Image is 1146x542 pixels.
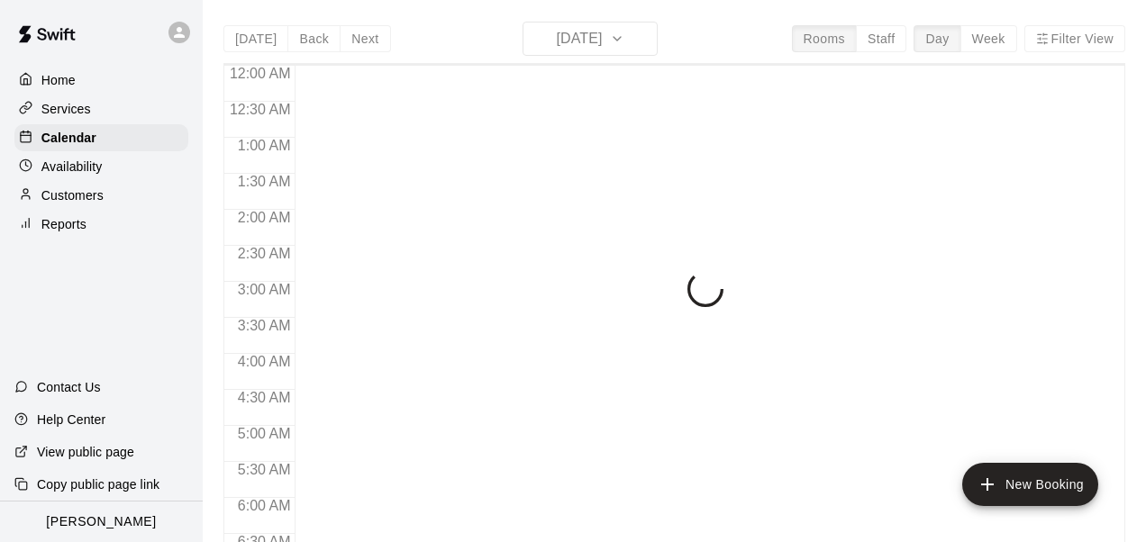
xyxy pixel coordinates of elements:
[14,211,188,238] a: Reports
[41,215,86,233] p: Reports
[14,182,188,209] a: Customers
[233,282,296,297] span: 3:00 AM
[233,246,296,261] span: 2:30 AM
[233,174,296,189] span: 1:30 AM
[962,463,1098,506] button: add
[41,129,96,147] p: Calendar
[233,354,296,369] span: 4:00 AM
[37,443,134,461] p: View public page
[14,124,188,151] a: Calendar
[37,378,101,396] p: Contact Us
[14,67,188,94] a: Home
[233,318,296,333] span: 3:30 AM
[225,66,296,81] span: 12:00 AM
[233,498,296,513] span: 6:00 AM
[233,390,296,405] span: 4:30 AM
[41,186,104,204] p: Customers
[37,475,159,493] p: Copy public page link
[41,100,91,118] p: Services
[41,158,103,176] p: Availability
[37,411,105,429] p: Help Center
[233,462,296,477] span: 5:30 AM
[225,102,296,117] span: 12:30 AM
[46,512,156,531] p: [PERSON_NAME]
[41,71,76,89] p: Home
[233,138,296,153] span: 1:00 AM
[233,426,296,441] span: 5:00 AM
[233,210,296,225] span: 2:00 AM
[14,95,188,122] a: Services
[14,153,188,180] a: Availability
